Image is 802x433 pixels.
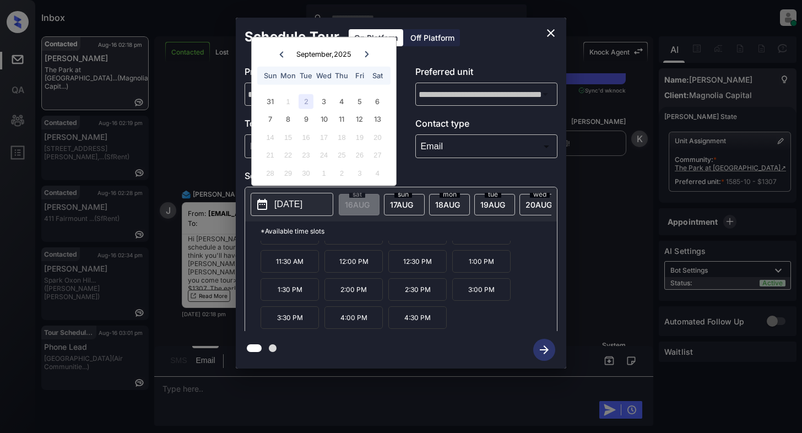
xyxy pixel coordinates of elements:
p: Contact type [415,117,558,134]
div: Choose Friday, September 5th, 2025 [352,94,367,109]
div: Not available Thursday, September 25th, 2025 [334,148,349,163]
p: 3:00 PM [452,278,511,301]
div: Choose Tuesday, September 9th, 2025 [299,112,313,127]
div: Choose Thursday, September 11th, 2025 [334,112,349,127]
div: Not available Monday, September 29th, 2025 [280,165,295,180]
div: Not available Monday, September 1st, 2025 [280,94,295,109]
p: 1:30 PM [261,278,319,301]
div: Off Platform [405,29,460,46]
div: Not available Thursday, September 18th, 2025 [334,129,349,144]
div: Wed [316,68,331,83]
div: Choose Tuesday, September 2nd, 2025 [299,94,313,109]
div: date-select [519,194,560,215]
div: Not available Tuesday, September 16th, 2025 [299,129,313,144]
div: Not available Friday, October 3rd, 2025 [352,165,367,180]
div: Choose Monday, September 8th, 2025 [280,112,295,127]
button: [DATE] [251,193,333,216]
span: 18 AUG [435,200,460,209]
p: 2:30 PM [388,278,447,301]
div: Not available Monday, September 22nd, 2025 [280,148,295,163]
div: Tue [299,68,313,83]
p: [DATE] [274,198,302,211]
div: Not available Saturday, September 27th, 2025 [370,148,385,163]
div: Choose Saturday, September 13th, 2025 [370,112,385,127]
span: wed [530,191,550,198]
div: Not available Thursday, October 2nd, 2025 [334,165,349,180]
div: Not available Wednesday, September 24th, 2025 [316,148,331,163]
p: 1:00 PM [452,250,511,273]
div: Mon [280,68,295,83]
span: tue [485,191,501,198]
div: Email [418,137,555,155]
p: 2:00 PM [324,278,383,301]
span: 20 AUG [525,200,552,209]
div: Choose Friday, September 12th, 2025 [352,112,367,127]
span: 17 AUG [390,200,413,209]
div: date-select [384,194,425,215]
div: Sun [263,68,278,83]
div: Not available Wednesday, September 17th, 2025 [316,129,331,144]
div: Choose Wednesday, September 10th, 2025 [316,112,331,127]
div: Not available Tuesday, September 23rd, 2025 [299,148,313,163]
div: date-select [429,194,470,215]
button: btn-next [527,335,562,364]
div: Choose Wednesday, September 3rd, 2025 [316,94,331,109]
div: In Person [247,137,384,155]
div: Thu [334,68,349,83]
div: Not available Saturday, September 20th, 2025 [370,129,385,144]
span: mon [440,191,460,198]
p: 4:00 PM [324,306,383,329]
div: Not available Saturday, October 4th, 2025 [370,165,385,180]
div: Not available Friday, September 26th, 2025 [352,148,367,163]
h2: Schedule Tour [236,18,348,56]
div: Not available Sunday, September 14th, 2025 [263,129,278,144]
div: month 2025-09 [255,93,392,182]
button: close [540,22,562,44]
div: Choose Saturday, September 6th, 2025 [370,94,385,109]
div: Not available Tuesday, September 30th, 2025 [299,165,313,180]
p: Preferred unit [415,65,558,83]
p: 3:30 PM [261,306,319,329]
p: Select slot [245,169,557,187]
span: sun [394,191,412,198]
div: Not available Sunday, September 21st, 2025 [263,148,278,163]
div: Choose Sunday, September 7th, 2025 [263,112,278,127]
div: Not available Friday, September 19th, 2025 [352,129,367,144]
p: 12:00 PM [324,250,383,273]
div: Not available Sunday, September 28th, 2025 [263,165,278,180]
div: Fri [352,68,367,83]
p: 12:30 PM [388,250,447,273]
div: date-select [474,194,515,215]
p: 11:30 AM [261,250,319,273]
div: Choose Thursday, September 4th, 2025 [334,94,349,109]
p: 4:30 PM [388,306,447,329]
div: Not available Monday, September 15th, 2025 [280,129,295,144]
div: September , 2025 [296,50,351,58]
div: Not available Wednesday, October 1st, 2025 [316,165,331,180]
div: Choose Sunday, August 31st, 2025 [263,94,278,109]
span: 19 AUG [480,200,505,209]
div: Sat [370,68,385,83]
p: Preferred community [245,65,387,83]
p: Tour type [245,117,387,134]
p: *Available time slots [261,221,557,241]
div: On Platform [349,29,403,46]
